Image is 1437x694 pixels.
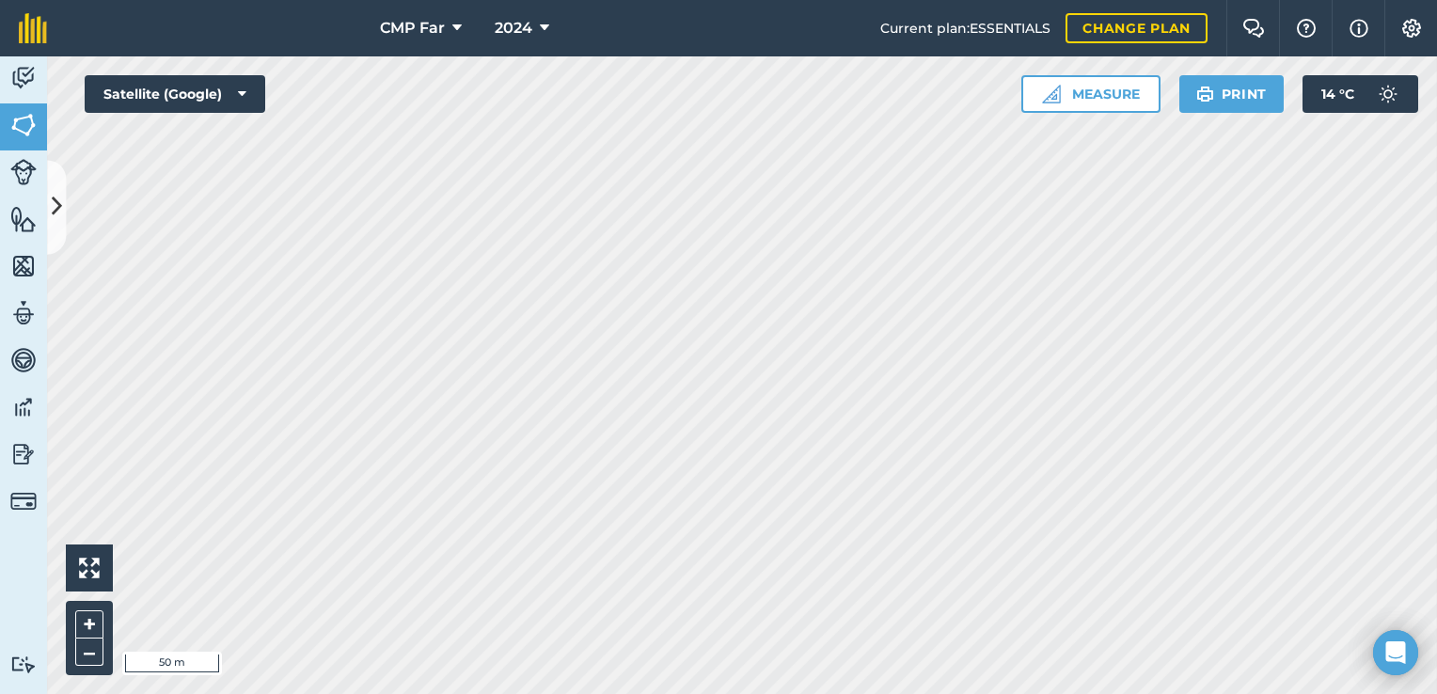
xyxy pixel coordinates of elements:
img: Ruler icon [1042,85,1061,103]
span: CMP Far [380,17,445,39]
button: Satellite (Google) [85,75,265,113]
span: 2024 [495,17,532,39]
button: Print [1179,75,1285,113]
button: + [75,610,103,639]
img: svg+xml;base64,PHN2ZyB4bWxucz0iaHR0cDovL3d3dy53My5vcmcvMjAwMC9zdmciIHdpZHRoPSI1NiIgaGVpZ2h0PSI2MC... [10,205,37,233]
img: svg+xml;base64,PD94bWwgdmVyc2lvbj0iMS4wIiBlbmNvZGluZz0idXRmLTgiPz4KPCEtLSBHZW5lcmF0b3I6IEFkb2JlIE... [10,488,37,514]
img: svg+xml;base64,PD94bWwgdmVyc2lvbj0iMS4wIiBlbmNvZGluZz0idXRmLTgiPz4KPCEtLSBHZW5lcmF0b3I6IEFkb2JlIE... [10,346,37,374]
img: svg+xml;base64,PHN2ZyB4bWxucz0iaHR0cDovL3d3dy53My5vcmcvMjAwMC9zdmciIHdpZHRoPSI1NiIgaGVpZ2h0PSI2MC... [10,252,37,280]
img: A cog icon [1400,19,1423,38]
img: Four arrows, one pointing top left, one top right, one bottom right and the last bottom left [79,558,100,578]
img: svg+xml;base64,PHN2ZyB4bWxucz0iaHR0cDovL3d3dy53My5vcmcvMjAwMC9zdmciIHdpZHRoPSIxNyIgaGVpZ2h0PSIxNy... [1350,17,1368,39]
span: Current plan : ESSENTIALS [880,18,1050,39]
img: svg+xml;base64,PD94bWwgdmVyc2lvbj0iMS4wIiBlbmNvZGluZz0idXRmLTgiPz4KPCEtLSBHZW5lcmF0b3I6IEFkb2JlIE... [10,64,37,92]
a: Change plan [1066,13,1208,43]
button: Measure [1021,75,1161,113]
img: svg+xml;base64,PD94bWwgdmVyc2lvbj0iMS4wIiBlbmNvZGluZz0idXRmLTgiPz4KPCEtLSBHZW5lcmF0b3I6IEFkb2JlIE... [1369,75,1407,113]
img: svg+xml;base64,PD94bWwgdmVyc2lvbj0iMS4wIiBlbmNvZGluZz0idXRmLTgiPz4KPCEtLSBHZW5lcmF0b3I6IEFkb2JlIE... [10,299,37,327]
div: Open Intercom Messenger [1373,630,1418,675]
img: svg+xml;base64,PHN2ZyB4bWxucz0iaHR0cDovL3d3dy53My5vcmcvMjAwMC9zdmciIHdpZHRoPSI1NiIgaGVpZ2h0PSI2MC... [10,111,37,139]
img: svg+xml;base64,PD94bWwgdmVyc2lvbj0iMS4wIiBlbmNvZGluZz0idXRmLTgiPz4KPCEtLSBHZW5lcmF0b3I6IEFkb2JlIE... [10,393,37,421]
button: – [75,639,103,666]
span: 14 ° C [1321,75,1354,113]
img: svg+xml;base64,PD94bWwgdmVyc2lvbj0iMS4wIiBlbmNvZGluZz0idXRmLTgiPz4KPCEtLSBHZW5lcmF0b3I6IEFkb2JlIE... [10,440,37,468]
img: svg+xml;base64,PHN2ZyB4bWxucz0iaHR0cDovL3d3dy53My5vcmcvMjAwMC9zdmciIHdpZHRoPSIxOSIgaGVpZ2h0PSIyNC... [1196,83,1214,105]
img: A question mark icon [1295,19,1318,38]
img: fieldmargin Logo [19,13,47,43]
img: svg+xml;base64,PD94bWwgdmVyc2lvbj0iMS4wIiBlbmNvZGluZz0idXRmLTgiPz4KPCEtLSBHZW5lcmF0b3I6IEFkb2JlIE... [10,655,37,673]
img: svg+xml;base64,PD94bWwgdmVyc2lvbj0iMS4wIiBlbmNvZGluZz0idXRmLTgiPz4KPCEtLSBHZW5lcmF0b3I6IEFkb2JlIE... [10,159,37,185]
img: Two speech bubbles overlapping with the left bubble in the forefront [1242,19,1265,38]
button: 14 °C [1303,75,1418,113]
